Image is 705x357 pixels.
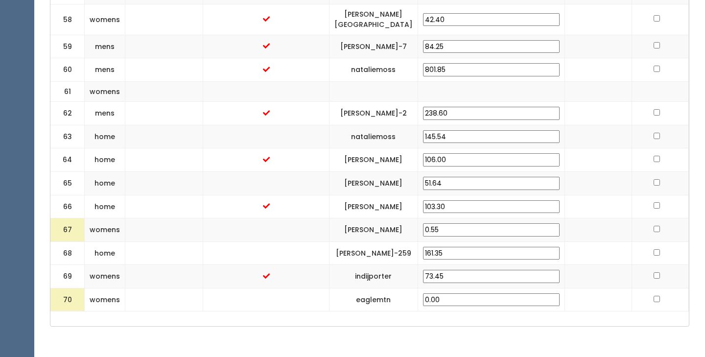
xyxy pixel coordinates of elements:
[50,218,85,242] td: 67
[329,125,418,148] td: nataliemoss
[50,81,85,102] td: 61
[50,288,85,311] td: 70
[85,4,125,35] td: womens
[85,172,125,195] td: home
[50,35,85,58] td: 59
[329,288,418,311] td: eaglemtn
[85,102,125,125] td: mens
[50,241,85,265] td: 68
[85,218,125,242] td: womens
[329,218,418,242] td: [PERSON_NAME]
[329,102,418,125] td: [PERSON_NAME]-2
[50,102,85,125] td: 62
[85,288,125,311] td: womens
[329,148,418,172] td: [PERSON_NAME]
[85,35,125,58] td: mens
[329,265,418,288] td: indijporter
[85,195,125,218] td: home
[329,4,418,35] td: [PERSON_NAME][GEOGRAPHIC_DATA]
[50,195,85,218] td: 66
[50,265,85,288] td: 69
[50,4,85,35] td: 58
[50,148,85,172] td: 64
[50,172,85,195] td: 65
[329,241,418,265] td: [PERSON_NAME]-259
[329,58,418,82] td: nataliemoss
[85,125,125,148] td: home
[50,125,85,148] td: 63
[85,58,125,82] td: mens
[329,195,418,218] td: [PERSON_NAME]
[85,241,125,265] td: home
[329,172,418,195] td: [PERSON_NAME]
[329,35,418,58] td: [PERSON_NAME]-7
[85,265,125,288] td: womens
[85,81,125,102] td: womens
[50,58,85,82] td: 60
[85,148,125,172] td: home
